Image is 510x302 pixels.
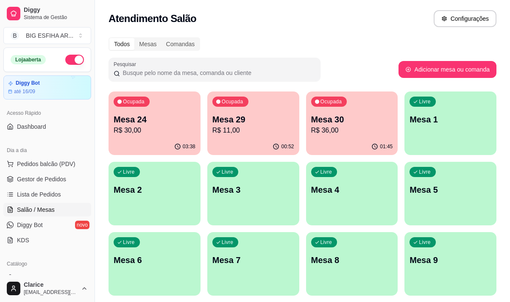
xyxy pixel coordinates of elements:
[114,184,195,196] p: Mesa 2
[306,162,398,225] button: LivreMesa 4
[123,98,145,105] p: Ocupada
[109,38,134,50] div: Todos
[212,114,294,125] p: Mesa 29
[109,12,196,25] h2: Atendimento Salão
[109,232,201,296] button: LivreMesa 6
[114,114,195,125] p: Mesa 24
[311,254,393,266] p: Mesa 8
[404,232,496,296] button: LivreMesa 9
[109,162,201,225] button: LivreMesa 2
[16,80,40,86] article: Diggy Bot
[120,69,315,77] input: Pesquisar
[162,38,200,50] div: Comandas
[207,91,299,155] button: OcupadaMesa 29R$ 11,0000:52
[3,75,91,100] a: Diggy Botaté 16/09
[222,169,234,175] p: Livre
[3,233,91,247] a: KDS
[380,143,393,150] p: 01:45
[311,114,393,125] p: Mesa 30
[114,254,195,266] p: Mesa 6
[17,273,41,282] span: Produtos
[410,114,491,125] p: Mesa 1
[11,31,19,40] span: B
[11,55,46,64] div: Loja aberta
[3,144,91,157] div: Dia a dia
[17,190,61,199] span: Lista de Pedidos
[207,232,299,296] button: LivreMesa 7
[3,188,91,201] a: Lista de Pedidos
[123,239,135,246] p: Livre
[320,169,332,175] p: Livre
[3,257,91,271] div: Catálogo
[123,169,135,175] p: Livre
[114,125,195,136] p: R$ 30,00
[212,184,294,196] p: Mesa 3
[434,10,496,27] button: Configurações
[65,55,84,65] button: Alterar Status
[419,98,431,105] p: Livre
[222,239,234,246] p: Livre
[419,169,431,175] p: Livre
[114,61,139,68] label: Pesquisar
[311,184,393,196] p: Mesa 4
[399,61,496,78] button: Adicionar mesa ou comanda
[212,254,294,266] p: Mesa 7
[134,38,161,50] div: Mesas
[3,172,91,186] a: Gestor de Pedidos
[24,6,88,14] span: Diggy
[419,239,431,246] p: Livre
[17,221,43,229] span: Diggy Bot
[17,122,46,131] span: Dashboard
[3,157,91,171] button: Pedidos balcão (PDV)
[3,27,91,44] button: Select a team
[3,278,91,299] button: Clarice[EMAIL_ADDRESS][DOMAIN_NAME]
[410,254,491,266] p: Mesa 9
[306,91,398,155] button: OcupadaMesa 30R$ 36,0001:45
[3,271,91,284] a: Produtos
[222,98,243,105] p: Ocupada
[281,143,294,150] p: 00:52
[3,106,91,120] div: Acesso Rápido
[24,289,78,296] span: [EMAIL_ADDRESS][DOMAIN_NAME]
[17,205,55,214] span: Salão / Mesas
[17,160,75,168] span: Pedidos balcão (PDV)
[404,91,496,155] button: LivreMesa 1
[24,281,78,289] span: Clarice
[14,88,35,95] article: até 16/09
[17,236,29,244] span: KDS
[306,232,398,296] button: LivreMesa 8
[3,3,91,24] a: DiggySistema de Gestão
[212,125,294,136] p: R$ 11,00
[404,162,496,225] button: LivreMesa 5
[26,31,73,40] div: BIG ESFIHA AR ...
[3,120,91,133] a: Dashboard
[207,162,299,225] button: LivreMesa 3
[320,98,342,105] p: Ocupada
[183,143,195,150] p: 03:38
[17,175,66,183] span: Gestor de Pedidos
[320,239,332,246] p: Livre
[3,218,91,232] a: Diggy Botnovo
[410,184,491,196] p: Mesa 5
[24,14,88,21] span: Sistema de Gestão
[109,91,201,155] button: OcupadaMesa 24R$ 30,0003:38
[3,203,91,216] a: Salão / Mesas
[311,125,393,136] p: R$ 36,00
